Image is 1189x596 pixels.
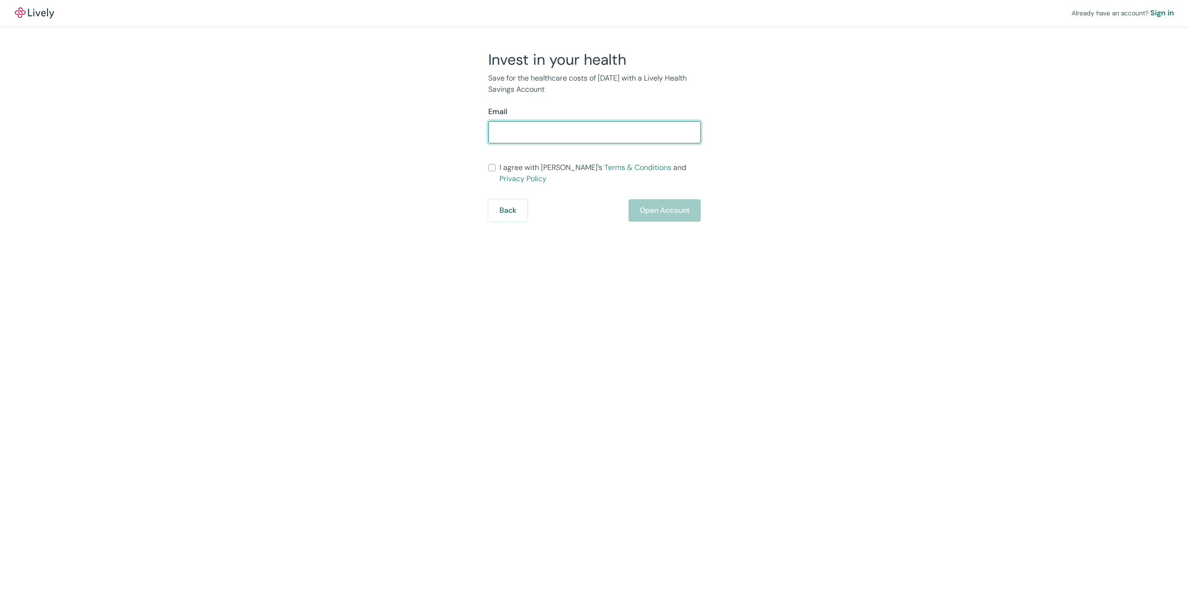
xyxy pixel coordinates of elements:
div: Already have an account? [1072,7,1174,19]
a: Privacy Policy [499,174,547,183]
a: LivelyLively [15,7,54,19]
a: Sign in [1150,7,1174,19]
button: Back [488,199,527,222]
p: Save for the healthcare costs of [DATE] with a Lively Health Savings Account [488,73,701,95]
h2: Invest in your health [488,50,701,69]
span: I agree with [PERSON_NAME]’s and [499,162,701,184]
img: Lively [15,7,54,19]
label: Email [488,106,507,117]
a: Terms & Conditions [604,163,671,172]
